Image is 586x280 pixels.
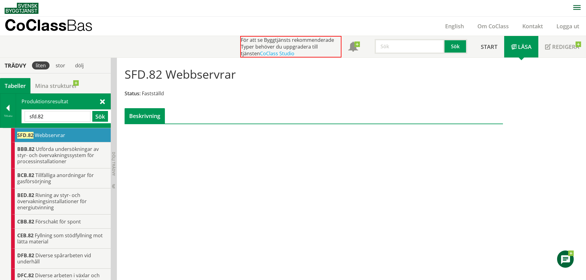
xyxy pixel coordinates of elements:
[504,36,538,57] a: Läsa
[17,232,34,239] span: CEB.82
[11,215,111,229] div: Gå till informationssidan för CoClass Studio
[5,3,38,14] img: Svensk Byggtjänst
[260,50,294,57] a: CoClass Studio
[348,42,358,52] span: Notifikationer
[17,272,34,279] span: DFC.82
[474,36,504,57] a: Start
[518,43,532,50] span: Läsa
[17,192,87,211] span: Rivning av styr- och övervakningsinstallationer för energiutvinning
[16,94,110,128] div: Produktionsresultat
[32,61,50,69] div: liten
[11,128,111,142] div: Gå till informationssidan för CoClass Studio
[100,98,105,105] span: Stäng sök
[11,249,111,269] div: Gå till informationssidan för CoClass Studio
[5,17,106,36] a: CoClassBas
[0,113,16,118] div: Tillbaka
[142,90,164,97] span: Fastställd
[11,229,111,249] div: Gå till informationssidan för CoClass Studio
[481,43,497,50] span: Start
[125,90,141,97] span: Status:
[17,172,34,179] span: BCB.82
[17,218,34,225] span: CBB.82
[240,36,341,57] div: För att se Byggtjänsts rekommenderade Typer behöver du uppgradera till tjänsten
[52,61,69,69] div: stor
[125,108,165,124] div: Beskrivning
[25,111,90,122] input: Sök
[35,132,65,139] span: Webbservrar
[17,252,34,259] span: DFB.82
[1,62,30,69] div: Trädvy
[125,67,236,81] h1: SFD.82 Webbservrar
[66,16,93,34] span: Bas
[438,22,471,30] a: English
[17,192,34,199] span: BED.82
[17,172,94,185] span: Tillfälliga anordningar för gasförsörjning
[35,218,81,225] span: Förschakt för spont
[375,39,444,54] input: Sök
[538,36,586,57] a: Redigera
[111,152,116,176] span: Dölj trädvy
[11,188,111,215] div: Gå till informationssidan för CoClass Studio
[17,146,99,165] span: Utförda undersökningar av styr- och övervakningssystem för processinstallationer
[17,146,34,152] span: BBB.82
[11,168,111,188] div: Gå till informationssidan för CoClass Studio
[71,61,87,69] div: dölj
[17,232,103,245] span: Fyllning som stödfyllning mot lätta material
[552,43,579,50] span: Redigera
[17,252,91,265] span: Diverse spårarbeten vid underhåll
[92,111,108,122] button: Sök
[5,22,93,29] p: CoClass
[471,22,516,30] a: Om CoClass
[17,132,34,139] span: SFD.82
[30,78,82,93] a: Mina strukturer
[11,142,111,168] div: Gå till informationssidan för CoClass Studio
[444,39,467,54] button: Sök
[550,22,586,30] a: Logga ut
[516,22,550,30] a: Kontakt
